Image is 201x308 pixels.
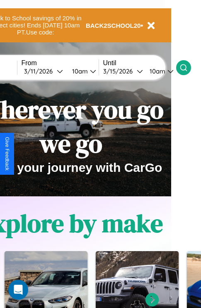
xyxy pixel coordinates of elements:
div: 10am [145,67,167,75]
div: Open Intercom Messenger [8,280,28,300]
label: Until [103,59,176,67]
div: 10am [68,67,90,75]
div: 3 / 15 / 2026 [103,67,137,75]
div: 3 / 11 / 2026 [24,67,57,75]
button: 10am [143,67,176,76]
button: 3/11/2026 [22,67,65,76]
button: 10am [65,67,99,76]
label: From [22,59,99,67]
div: Give Feedback [4,137,10,171]
b: BACK2SCHOOL20 [86,22,141,29]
